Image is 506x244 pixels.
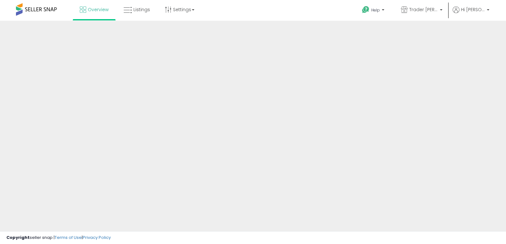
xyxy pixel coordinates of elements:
[362,6,370,14] i: Get Help
[55,234,82,240] a: Terms of Use
[6,235,111,241] div: seller snap | |
[357,1,391,21] a: Help
[83,234,111,240] a: Privacy Policy
[6,234,30,240] strong: Copyright
[409,6,438,13] span: Trader [PERSON_NAME]
[133,6,150,13] span: Listings
[371,7,380,13] span: Help
[453,6,489,21] a: Hi [PERSON_NAME]
[88,6,109,13] span: Overview
[461,6,485,13] span: Hi [PERSON_NAME]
